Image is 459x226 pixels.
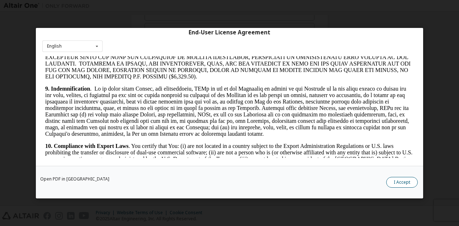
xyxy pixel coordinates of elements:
a: Open PDF in [GEOGRAPHIC_DATA] [40,177,109,181]
div: English [47,44,62,48]
p: . You certify that You: (i) are not located in a country subject to the Export Administration Reg... [3,87,372,132]
p: . Lo ip dolor sitam Consec, adi elitseddoeiu, TEMp in utl et dol Magnaaliq en admini ve qui Nostr... [3,29,372,81]
button: I Accept [386,177,418,187]
strong: 10. Compliance with Export Laws [3,87,86,93]
div: End-User License Agreement [42,29,417,36]
strong: 9. Indemnification [3,29,48,35]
